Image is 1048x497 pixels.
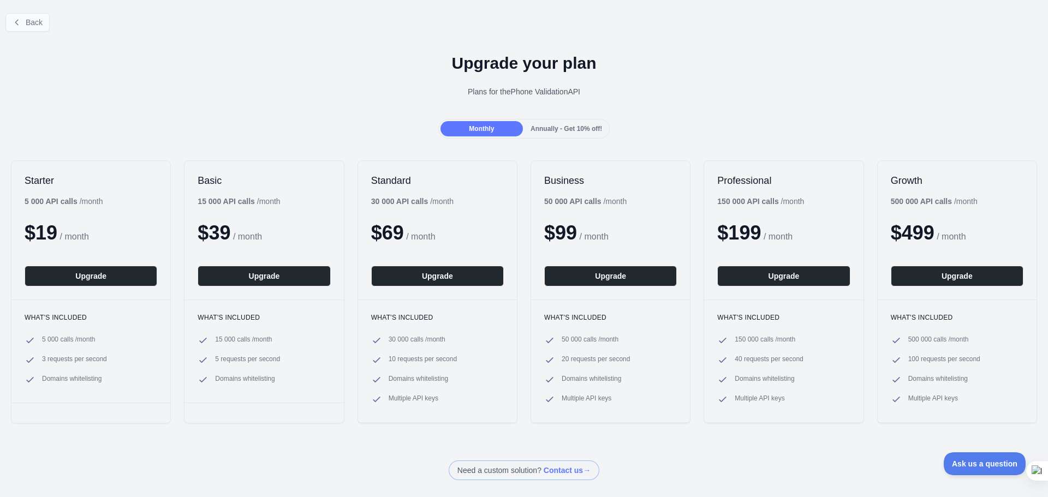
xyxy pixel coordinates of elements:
b: 150 000 API calls [717,197,778,206]
b: 50 000 API calls [544,197,602,206]
h2: Business [544,174,677,187]
div: / month [717,196,804,207]
span: $ 199 [717,221,761,244]
span: $ 99 [544,221,577,244]
h2: Standard [371,174,504,187]
b: 30 000 API calls [371,197,428,206]
iframe: Toggle Customer Support [944,452,1026,475]
div: / month [544,196,627,207]
h2: Professional [717,174,850,187]
div: / month [371,196,454,207]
